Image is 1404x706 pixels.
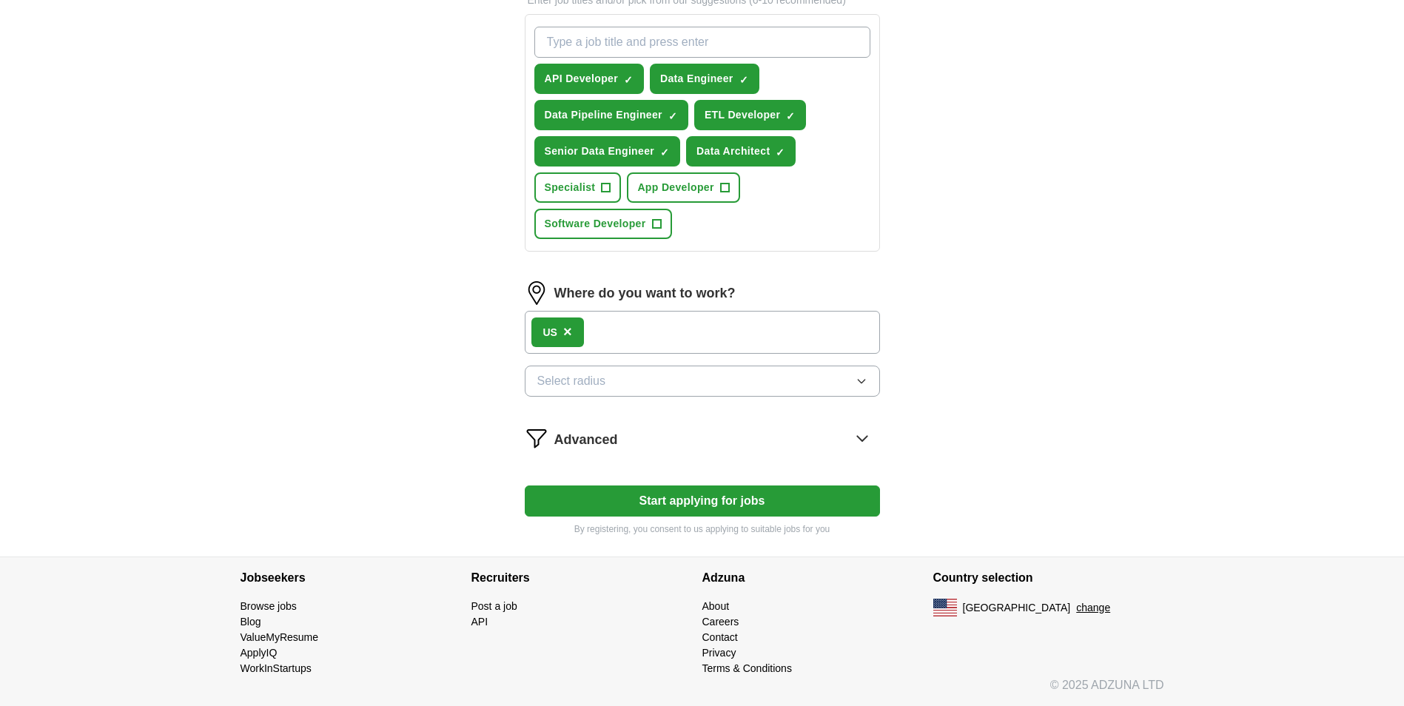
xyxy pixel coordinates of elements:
[624,74,633,86] span: ✓
[563,321,572,343] button: ×
[963,600,1071,616] span: [GEOGRAPHIC_DATA]
[705,107,780,123] span: ETL Developer
[554,283,736,303] label: Where do you want to work?
[534,64,644,94] button: API Developer✓
[545,144,655,159] span: Senior Data Engineer
[1076,600,1110,616] button: change
[525,522,880,536] p: By registering, you consent to us applying to suitable jobs for you
[739,74,748,86] span: ✓
[545,216,646,232] span: Software Developer
[525,366,880,397] button: Select radius
[702,647,736,659] a: Privacy
[545,71,618,87] span: API Developer
[545,107,662,123] span: Data Pipeline Engineer
[241,616,261,628] a: Blog
[241,600,297,612] a: Browse jobs
[525,426,548,450] img: filter
[660,71,733,87] span: Data Engineer
[471,616,488,628] a: API
[668,110,677,122] span: ✓
[702,631,738,643] a: Contact
[534,136,681,167] button: Senior Data Engineer✓
[776,147,785,158] span: ✓
[702,600,730,612] a: About
[534,172,622,203] button: Specialist
[543,325,557,340] div: US
[702,616,739,628] a: Careers
[702,662,792,674] a: Terms & Conditions
[534,100,688,130] button: Data Pipeline Engineer✓
[637,180,713,195] span: App Developer
[933,599,957,616] img: US flag
[241,662,312,674] a: WorkInStartups
[471,600,517,612] a: Post a job
[563,323,572,340] span: ×
[686,136,796,167] button: Data Architect✓
[554,430,618,450] span: Advanced
[525,281,548,305] img: location.png
[525,485,880,517] button: Start applying for jobs
[229,676,1176,706] div: © 2025 ADZUNA LTD
[650,64,759,94] button: Data Engineer✓
[660,147,669,158] span: ✓
[627,172,739,203] button: App Developer
[534,209,672,239] button: Software Developer
[696,144,770,159] span: Data Architect
[933,557,1164,599] h4: Country selection
[241,631,319,643] a: ValueMyResume
[694,100,806,130] button: ETL Developer✓
[534,27,870,58] input: Type a job title and press enter
[545,180,596,195] span: Specialist
[537,372,606,390] span: Select radius
[786,110,795,122] span: ✓
[241,647,278,659] a: ApplyIQ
